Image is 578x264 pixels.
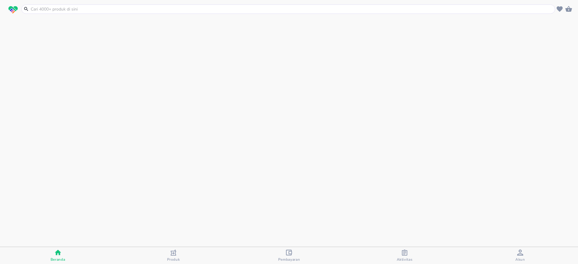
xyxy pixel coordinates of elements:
button: Pembayaran [231,247,347,264]
span: Akun [515,257,525,262]
button: Produk [116,247,231,264]
span: Produk [167,257,180,262]
span: Pembayaran [278,257,300,262]
span: Beranda [51,257,65,262]
button: Aktivitas [347,247,462,264]
img: logo_swiperx_s.bd005f3b.svg [8,6,18,14]
input: Cari 4000+ produk di sini [30,6,554,12]
span: Aktivitas [397,257,413,262]
button: Akun [462,247,578,264]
